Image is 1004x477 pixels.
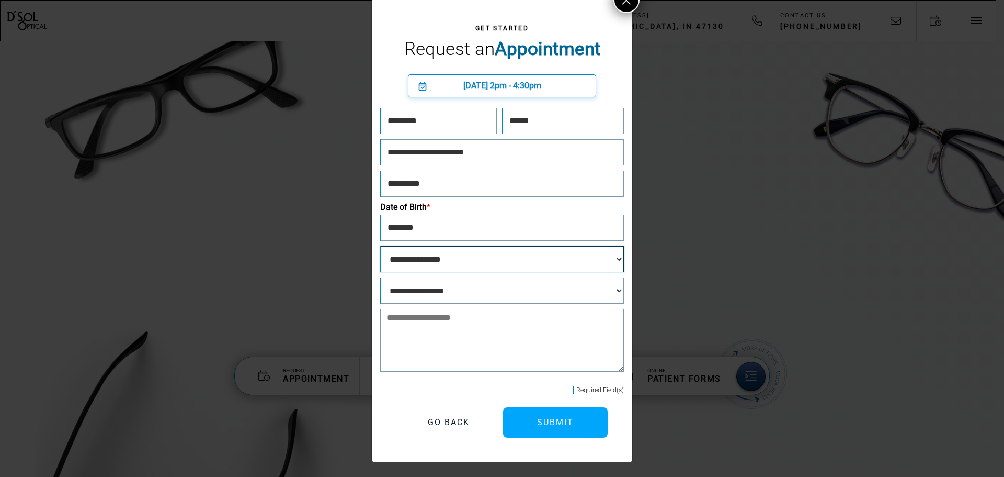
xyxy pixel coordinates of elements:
[396,407,501,438] button: Go Back
[380,171,624,197] input: Phone Number
[391,36,613,69] h2: Request an
[503,407,608,438] button: Submit
[573,386,624,394] span: Required Field(s)
[391,24,613,33] h4: Get Started
[463,81,541,91] span: [DATE] 2pm - 4:30pm
[380,202,624,213] label: Date of Birth
[495,38,600,60] strong: Appointment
